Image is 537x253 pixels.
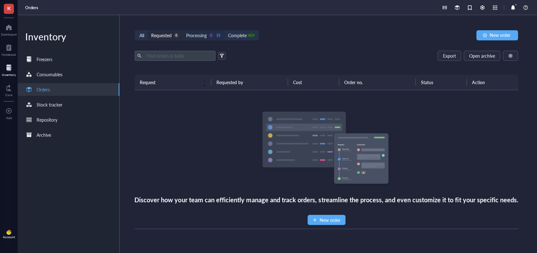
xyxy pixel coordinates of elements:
[18,98,119,111] a: Stock tracker
[2,43,16,56] a: Notebook
[2,73,16,77] div: Inventory
[134,195,518,205] div: Discover how your team can efficiently manage and track orders, streamline the process, and even ...
[18,68,119,81] a: Consumables
[144,51,213,60] input: Find orders in table
[464,51,500,61] button: Open archive
[249,33,254,38] div: 1819
[209,33,214,38] div: 0
[18,30,119,43] div: Inventory
[37,131,51,138] div: Archive
[2,63,16,77] a: Inventory
[416,75,467,90] th: Status
[135,75,211,90] th: Request
[37,116,57,123] div: Repository
[476,30,518,40] button: New order
[174,33,179,38] div: 0
[37,71,62,78] div: Consumables
[186,32,207,39] div: Processing
[262,112,391,187] img: Empty state
[5,83,12,97] a: Core
[490,32,510,37] span: New order
[228,32,247,39] div: Complete
[6,230,11,235] img: da48f3c6-a43e-4a2d-aade-5eac0d93827f.jpeg
[288,75,339,90] th: Cost
[140,79,199,86] span: Request
[3,235,15,239] div: Account
[18,53,119,66] a: Freezers
[320,216,340,223] span: New order
[308,215,345,225] button: New order
[443,53,456,58] span: Export
[339,75,416,90] th: Order no.
[25,5,39,10] a: Orders
[1,32,17,36] div: Dashboard
[7,4,11,12] span: K
[1,22,17,36] a: Dashboard
[37,86,50,93] div: Orders
[135,30,258,40] div: segmented control
[6,116,12,120] div: Add
[18,83,119,96] a: Orders
[438,51,461,61] button: Export
[151,32,172,39] div: Requested
[467,75,518,90] th: Action
[18,129,119,141] a: Archive
[2,53,16,56] div: Notebook
[469,53,495,58] span: Open archive
[5,93,12,97] div: Core
[139,32,144,39] div: All
[211,75,288,90] th: Requested by
[18,113,119,126] a: Repository
[37,56,52,63] div: Freezers
[216,33,221,38] div: 19
[37,101,62,108] div: Stock tracker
